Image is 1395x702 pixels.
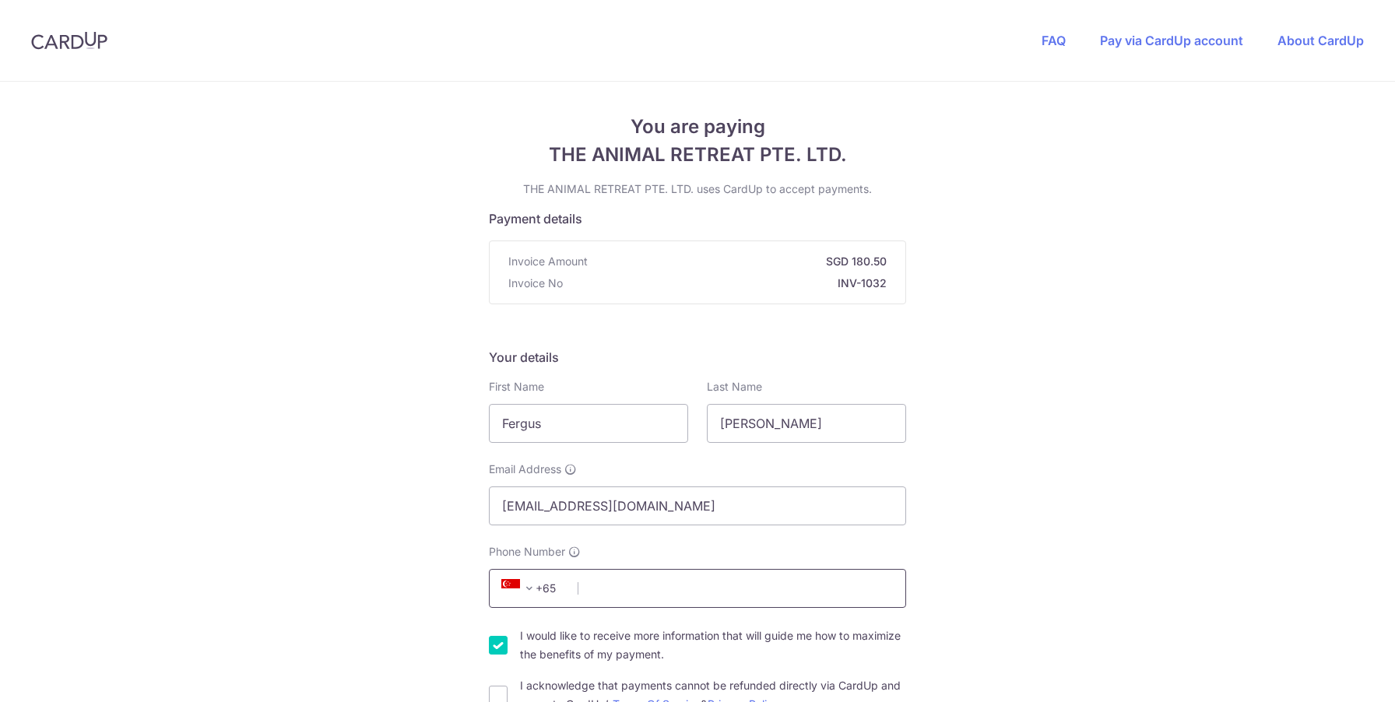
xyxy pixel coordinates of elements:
h5: Payment details [489,209,906,228]
span: Invoice No [508,276,563,291]
span: +65 [501,579,539,598]
span: Invoice Amount [508,254,588,269]
span: +65 [497,579,567,598]
img: CardUp [31,31,107,50]
a: About CardUp [1277,33,1364,48]
span: You are paying [489,113,906,141]
a: FAQ [1042,33,1066,48]
span: THE ANIMAL RETREAT PTE. LTD. [489,141,906,169]
input: First name [489,404,688,443]
label: Last Name [707,379,762,395]
h5: Your details [489,348,906,367]
input: Last name [707,404,906,443]
span: Help [36,11,68,25]
strong: INV-1032 [569,276,887,291]
label: I would like to receive more information that will guide me how to maximize the benefits of my pa... [520,627,906,664]
span: Email Address [489,462,561,477]
input: Email address [489,486,906,525]
a: Pay via CardUp account [1100,33,1243,48]
strong: SGD 180.50 [594,254,887,269]
p: THE ANIMAL RETREAT PTE. LTD. uses CardUp to accept payments. [489,181,906,197]
label: First Name [489,379,544,395]
span: Phone Number [489,544,565,560]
